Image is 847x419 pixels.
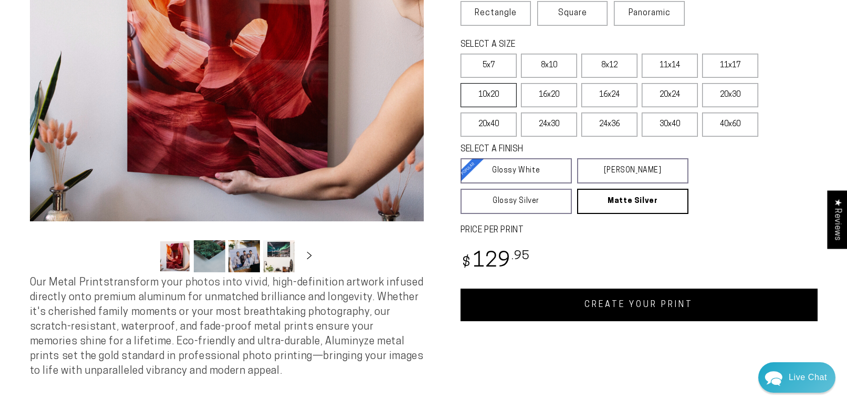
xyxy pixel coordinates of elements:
[577,189,688,214] a: Matte Silver
[461,289,818,321] a: CREATE YOUR PRINT
[521,54,577,78] label: 8x10
[461,83,517,107] label: 10x20
[521,83,577,107] label: 16x20
[629,9,671,17] span: Panoramic
[702,83,758,107] label: 20x30
[461,39,671,51] legend: SELECT A SIZE
[462,256,471,270] span: $
[461,144,663,156] legend: SELECT A FINISH
[581,54,637,78] label: 8x12
[133,244,156,268] button: Slide left
[642,113,698,137] label: 30x40
[461,251,530,272] bdi: 129
[228,240,260,272] button: Load image 3 in gallery view
[642,83,698,107] label: 20x24
[642,54,698,78] label: 11x14
[159,240,191,272] button: Load image 1 in gallery view
[581,113,637,137] label: 24x36
[789,362,827,393] div: Contact Us Directly
[461,224,818,237] label: PRICE PER PRINT
[558,7,587,19] span: Square
[577,158,688,183] a: [PERSON_NAME]
[702,113,758,137] label: 40x60
[581,83,637,107] label: 16x24
[461,113,517,137] label: 20x40
[758,362,835,393] div: Chat widget toggle
[461,54,517,78] label: 5x7
[30,278,424,376] span: Our Metal Prints transform your photos into vivid, high-definition artwork infused directly onto ...
[827,190,847,249] div: Click to open Judge.me floating reviews tab
[298,244,321,268] button: Slide right
[475,7,517,19] span: Rectangle
[263,240,295,272] button: Load image 4 in gallery view
[194,240,225,272] button: Load image 2 in gallery view
[461,189,572,214] a: Glossy Silver
[511,250,530,262] sup: .95
[461,158,572,183] a: Glossy White
[702,54,758,78] label: 11x17
[521,113,577,137] label: 24x30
